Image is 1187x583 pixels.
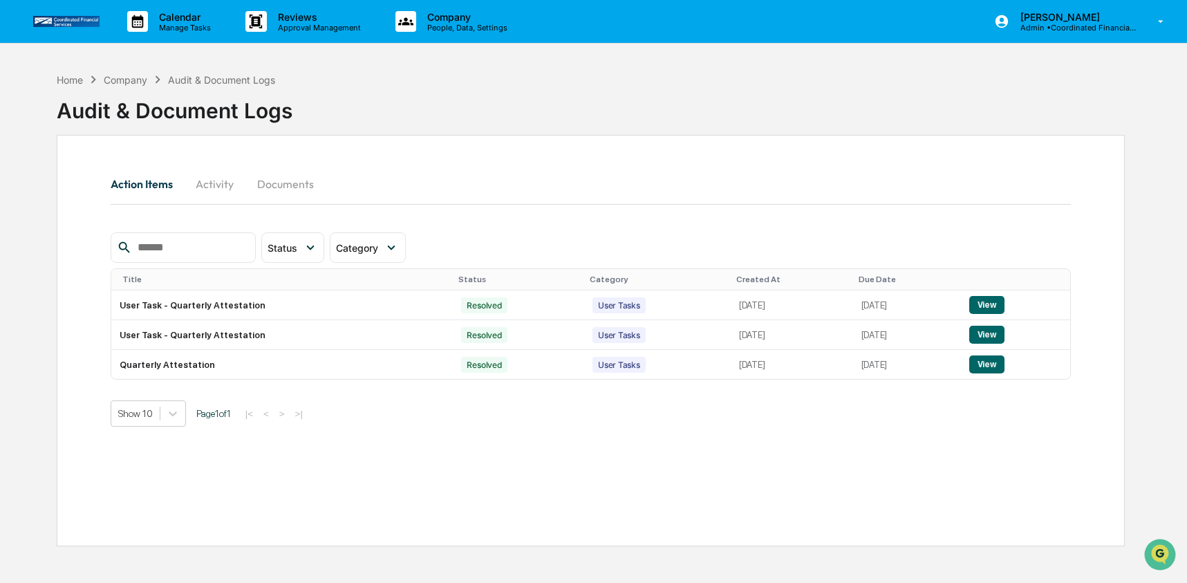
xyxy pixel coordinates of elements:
button: View [969,355,1004,373]
td: [DATE] [731,290,853,320]
p: How can we help? [14,29,252,51]
span: Preclearance [28,174,89,188]
iframe: Open customer support [1143,537,1180,575]
span: Page 1 of 1 [196,408,231,419]
div: User Tasks [592,357,646,373]
div: Audit & Document Logs [57,87,292,123]
p: Approval Management [267,23,368,33]
p: Calendar [148,11,218,23]
span: Status [268,242,297,254]
div: Due Date [859,275,955,284]
a: 🖐️Preclearance [8,169,95,194]
span: Pylon [138,234,167,245]
td: [DATE] [853,320,961,350]
span: Data Lookup [28,201,87,214]
button: |< [241,408,257,420]
div: Resolved [461,357,507,373]
div: Home [57,74,83,86]
span: Attestations [114,174,171,188]
a: View [969,299,1004,310]
a: Powered byPylon [97,234,167,245]
td: [DATE] [731,320,853,350]
button: Start new chat [235,110,252,127]
div: Created At [736,275,848,284]
td: [DATE] [853,350,961,379]
div: Category [590,275,725,284]
div: User Tasks [592,297,646,313]
div: We're available if you need us! [47,120,175,131]
div: User Tasks [592,327,646,343]
td: User Task - Quarterly Attestation [111,320,454,350]
button: Documents [246,167,325,201]
div: Resolved [461,297,507,313]
p: [PERSON_NAME] [1009,11,1138,23]
div: Audit & Document Logs [168,74,275,86]
span: Category [336,242,378,254]
div: 🔎 [14,202,25,213]
td: User Task - Quarterly Attestation [111,290,454,320]
div: Status [458,275,579,284]
p: People, Data, Settings [416,23,514,33]
button: > [275,408,289,420]
img: logo [33,16,100,26]
p: Manage Tasks [148,23,218,33]
button: View [969,326,1004,344]
div: Resolved [461,327,507,343]
a: 🔎Data Lookup [8,195,93,220]
div: Title [122,275,448,284]
p: Reviews [267,11,368,23]
button: View [969,296,1004,314]
div: Start new chat [47,106,227,120]
button: >| [291,408,307,420]
button: Activity [184,167,246,201]
div: 🖐️ [14,176,25,187]
button: Action Items [111,167,184,201]
p: Admin • Coordinated Financial Services [1009,23,1138,33]
td: [DATE] [853,290,961,320]
div: secondary tabs example [111,167,1071,201]
td: [DATE] [731,350,853,379]
a: 🗄️Attestations [95,169,177,194]
div: 🗄️ [100,176,111,187]
button: < [259,408,273,420]
td: Quarterly Attestation [111,350,454,379]
a: View [969,359,1004,369]
div: Company [104,74,147,86]
a: View [969,329,1004,340]
img: 1746055101610-c473b297-6a78-478c-a979-82029cc54cd1 [14,106,39,131]
p: Company [416,11,514,23]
